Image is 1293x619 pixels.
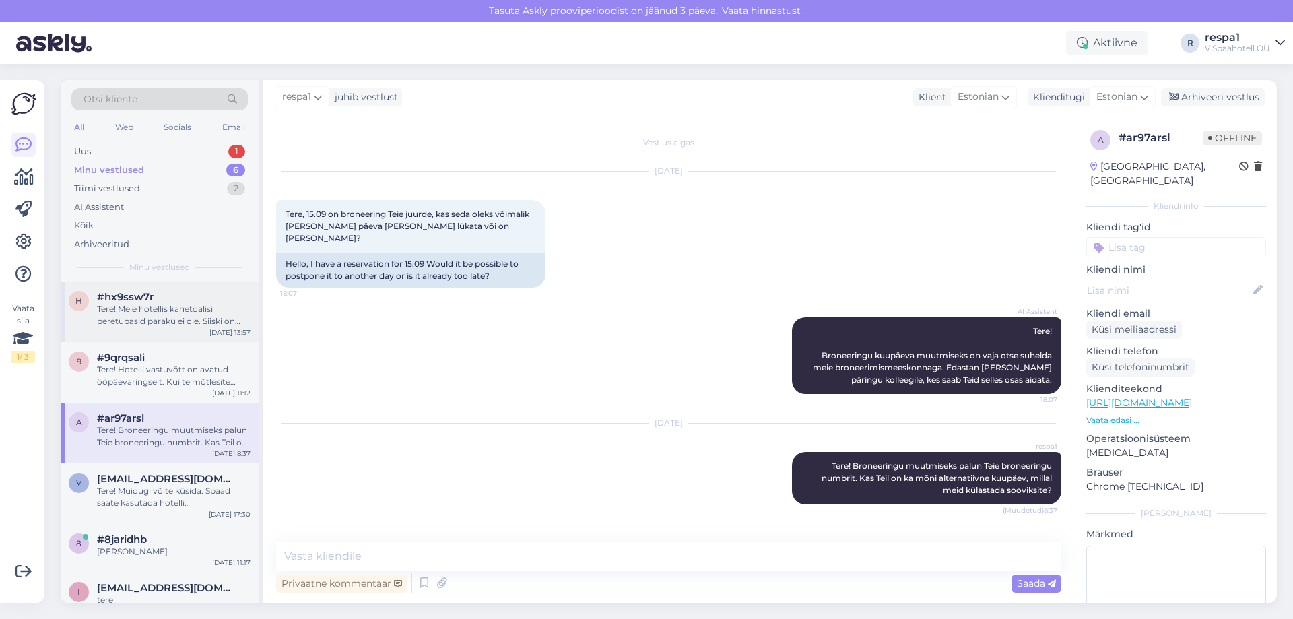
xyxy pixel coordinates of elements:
div: Tere! Broneeringu muutmiseks palun Teie broneeringu numbrit. Kas Teil on ka mõni alternatiivne ku... [97,424,251,449]
div: [DATE] 11:17 [212,558,251,568]
span: v [76,478,81,488]
div: 1 / 3 [11,351,35,363]
span: #8jaridhb [97,533,147,546]
div: Tere! Meie hotellis kahetoalisi peretubasid paraku ei ole. Siiski on Superior toaklassis kaks toa... [97,303,251,327]
span: info@vspahotel.ee [97,582,237,594]
div: Tiimi vestlused [74,182,140,195]
span: viorikakugal@mail.ru [97,473,237,485]
div: Aktiivne [1066,31,1148,55]
p: Operatsioonisüsteem [1086,432,1266,446]
div: [DATE] 13:57 [209,327,251,337]
span: Saada [1017,577,1056,589]
div: R [1181,34,1199,53]
div: Küsi meiliaadressi [1086,321,1182,339]
div: [GEOGRAPHIC_DATA], [GEOGRAPHIC_DATA] [1090,160,1239,188]
span: 18:07 [1007,395,1057,405]
span: #9qrqsali [97,352,145,364]
div: [DATE] [276,417,1061,429]
div: Tere! Muidugi võite küsida. Spaad saate kasutada hotelli sisseregistreerimisest kuni väljaregistr... [97,485,251,509]
span: Minu vestlused [129,261,190,273]
div: V Spaahotell OÜ [1205,43,1270,54]
span: i [77,587,80,597]
div: Küsi telefoninumbrit [1086,358,1195,377]
div: [DATE] 17:30 [209,509,251,519]
p: Kliendi tag'id [1086,220,1266,234]
div: 1 [228,145,245,158]
div: 6 [226,164,245,177]
p: Klienditeekond [1086,382,1266,396]
p: Chrome [TECHNICAL_ID] [1086,480,1266,494]
div: Socials [161,119,194,136]
span: a [76,417,82,427]
p: Märkmed [1086,527,1266,542]
span: 9 [77,356,81,366]
a: [URL][DOMAIN_NAME] [1086,397,1192,409]
div: Vaata siia [11,302,35,363]
div: Arhiveeri vestlus [1161,88,1265,106]
div: [PERSON_NAME] [1086,507,1266,519]
div: Tere! Hotelli vastuvõtt on avatud ööpäevaringselt. Kui te mõtlesite spaa lahtiolekuaegasid, siis ... [97,364,251,388]
span: Tere! Broneeringu muutmiseks palun Teie broneeringu numbrit. Kas Teil on ka mõni alternatiivne ku... [822,461,1054,495]
p: Kliendi nimi [1086,263,1266,277]
div: [DATE] 11:12 [212,388,251,398]
div: Web [112,119,136,136]
div: Uus [74,145,91,158]
div: All [71,119,87,136]
span: #ar97arsl [97,412,144,424]
div: Klienditugi [1028,90,1085,104]
p: Brauser [1086,465,1266,480]
p: [MEDICAL_DATA] [1086,446,1266,460]
a: respa1V Spaahotell OÜ [1205,32,1285,54]
div: Vestlus algas [276,137,1061,149]
div: Kõik [74,219,94,232]
span: Offline [1203,131,1262,145]
span: (Muudetud) 8:37 [1003,505,1057,515]
span: a [1098,135,1104,145]
p: Kliendi email [1086,306,1266,321]
div: [DATE] 8:37 [212,449,251,459]
div: AI Assistent [74,201,124,214]
div: 2 [227,182,245,195]
div: Kliendi info [1086,200,1266,212]
span: respa1 [1007,441,1057,451]
div: # ar97arsl [1119,130,1203,146]
div: [PERSON_NAME] [97,546,251,558]
div: Arhiveeritud [74,238,129,251]
span: Estonian [1096,90,1137,104]
div: juhib vestlust [329,90,398,104]
div: respa1 [1205,32,1270,43]
span: Tere! Broneeringu kuupäeva muutmiseks on vaja otse suhelda meie broneerimismeeskonnaga. Edastan [... [813,326,1054,385]
span: h [75,296,82,306]
span: #hx9ssw7r [97,291,154,303]
input: Lisa tag [1086,237,1266,257]
div: Privaatne kommentaar [276,575,407,593]
span: 8 [76,538,81,548]
div: Minu vestlused [74,164,144,177]
div: Email [220,119,248,136]
div: Hello, I have a reservation for 15.09 Would it be possible to postpone it to another day or is it... [276,253,545,288]
p: Vaata edasi ... [1086,414,1266,426]
p: Kliendi telefon [1086,344,1266,358]
span: Estonian [958,90,999,104]
span: respa1 [282,90,311,104]
span: Tere, 15.09 on broneering Teie juurde, kas seda oleks võimalik [PERSON_NAME] päeva [PERSON_NAME] ... [286,209,531,243]
a: Vaata hinnastust [718,5,805,17]
span: 18:07 [280,288,331,298]
span: Otsi kliente [84,92,137,106]
img: Askly Logo [11,91,36,117]
div: Klient [913,90,946,104]
div: tere [97,594,251,606]
div: [DATE] [276,165,1061,177]
input: Lisa nimi [1087,283,1251,298]
span: AI Assistent [1007,306,1057,317]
